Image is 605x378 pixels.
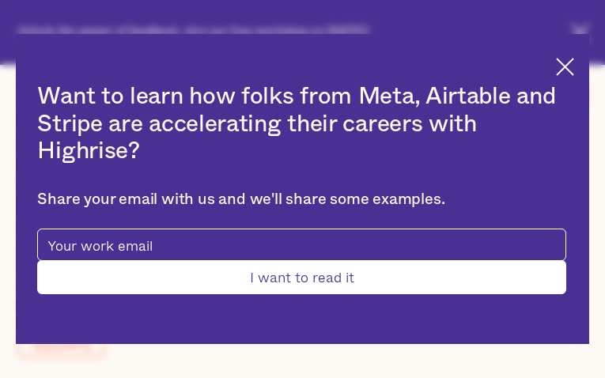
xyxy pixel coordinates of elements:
[37,229,565,294] form: pop-up-modal-form
[37,83,565,165] h2: Want to learn how folks from Meta, Airtable and Stripe are accelerating their careers with Highrise?
[556,58,574,76] img: Cross icon
[37,260,565,294] input: I want to read it
[37,191,565,210] div: Share your email with us and we'll share some examples.
[37,229,565,261] input: Your work email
